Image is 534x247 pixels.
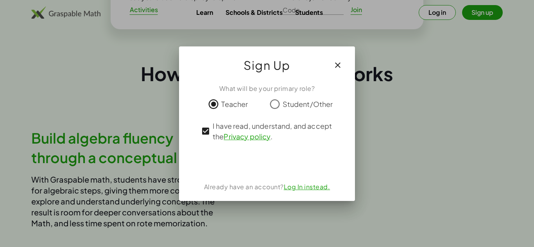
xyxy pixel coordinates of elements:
[221,99,248,109] span: Teacher
[213,121,335,142] span: I have read, understand, and accept the .
[284,183,330,191] a: Log In instead.
[188,182,346,192] div: Already have an account?
[283,99,333,109] span: Student/Other
[244,56,290,75] span: Sign Up
[228,153,307,171] iframe: Sign in with Google Button
[188,84,346,93] div: What will be your primary role?
[224,132,270,141] a: Privacy policy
